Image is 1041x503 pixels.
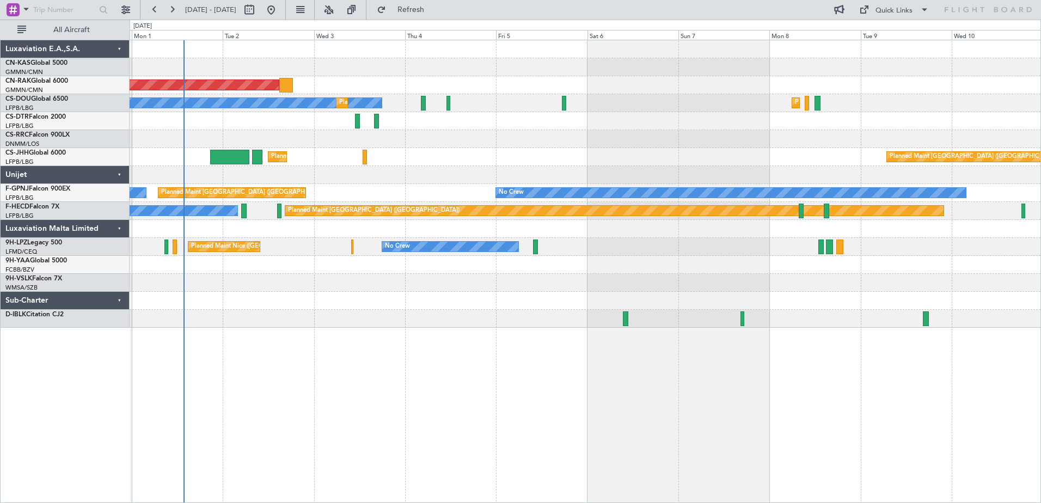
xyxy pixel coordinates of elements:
div: Planned Maint Nice ([GEOGRAPHIC_DATA]) [191,238,313,255]
a: 9H-LPZLegacy 500 [5,240,62,246]
a: GMMN/CMN [5,68,43,76]
span: CS-JHH [5,150,29,156]
div: No Crew [385,238,410,255]
span: 9H-VSLK [5,275,32,282]
a: LFPB/LBG [5,122,34,130]
a: CN-KASGlobal 5000 [5,60,68,66]
span: CS-DOU [5,96,31,102]
span: 9H-LPZ [5,240,27,246]
a: 9H-YAAGlobal 5000 [5,257,67,264]
div: Planned Maint [GEOGRAPHIC_DATA] ([GEOGRAPHIC_DATA]) [339,95,511,111]
div: Planned Maint [GEOGRAPHIC_DATA] ([GEOGRAPHIC_DATA]) [288,203,460,219]
span: D-IBLK [5,311,26,318]
a: GMMN/CMN [5,86,43,94]
a: 9H-VSLKFalcon 7X [5,275,62,282]
a: CS-RRCFalcon 900LX [5,132,70,138]
span: CN-KAS [5,60,30,66]
span: CS-RRC [5,132,29,138]
span: Refresh [388,6,434,14]
a: D-IBLKCitation CJ2 [5,311,64,318]
span: 9H-YAA [5,257,30,264]
div: Tue 9 [861,30,952,40]
div: Planned Maint [GEOGRAPHIC_DATA] ([GEOGRAPHIC_DATA]) [161,185,333,201]
div: Wed 3 [314,30,405,40]
a: CS-DTRFalcon 2000 [5,114,66,120]
span: F-GPNJ [5,186,29,192]
a: F-GPNJFalcon 900EX [5,186,70,192]
span: CN-RAK [5,78,31,84]
div: Quick Links [875,5,913,16]
a: LFPB/LBG [5,104,34,112]
div: Sun 7 [678,30,769,40]
div: Fri 5 [496,30,587,40]
div: [DATE] [133,22,152,31]
div: No Crew [499,185,524,201]
a: LFPB/LBG [5,212,34,220]
div: Mon 1 [132,30,223,40]
div: Planned Maint [GEOGRAPHIC_DATA] ([GEOGRAPHIC_DATA]) [271,149,443,165]
div: Planned Maint [GEOGRAPHIC_DATA] ([GEOGRAPHIC_DATA]) [795,95,966,111]
a: LFMD/CEQ [5,248,37,256]
a: LFPB/LBG [5,158,34,166]
a: WMSA/SZB [5,284,38,292]
div: Tue 2 [223,30,314,40]
button: Quick Links [854,1,934,19]
a: CN-RAKGlobal 6000 [5,78,68,84]
button: All Aircraft [12,21,118,39]
span: [DATE] - [DATE] [185,5,236,15]
span: F-HECD [5,204,29,210]
div: Mon 8 [769,30,860,40]
input: Trip Number [33,2,96,18]
a: FCBB/BZV [5,266,34,274]
span: All Aircraft [28,26,115,34]
button: Refresh [372,1,437,19]
a: CS-JHHGlobal 6000 [5,150,66,156]
div: Thu 4 [405,30,496,40]
a: LFPB/LBG [5,194,34,202]
a: DNMM/LOS [5,140,39,148]
a: F-HECDFalcon 7X [5,204,59,210]
div: Sat 6 [587,30,678,40]
a: CS-DOUGlobal 6500 [5,96,68,102]
span: CS-DTR [5,114,29,120]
